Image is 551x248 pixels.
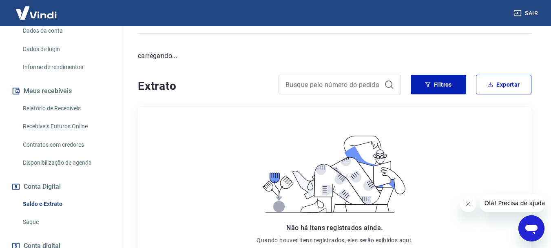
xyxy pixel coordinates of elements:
p: carregando... [138,51,531,61]
a: Disponibilização de agenda [20,154,112,171]
a: Contratos com credores [20,136,112,153]
a: Saldo e Extrato [20,196,112,212]
a: Recebíveis Futuros Online [20,118,112,135]
iframe: Mensagem da empresa [480,194,544,212]
button: Conta Digital [10,178,112,196]
button: Filtros [411,75,466,94]
a: Dados de login [20,41,112,58]
iframe: Botão para abrir a janela de mensagens [518,215,544,241]
span: Não há itens registrados ainda. [286,224,383,232]
a: Informe de rendimentos [20,59,112,76]
img: Vindi [10,0,63,25]
h4: Extrato [138,78,269,94]
span: Olá! Precisa de ajuda? [5,6,69,12]
p: Quando houver itens registrados, eles serão exibidos aqui. [257,236,412,244]
a: Saque [20,214,112,230]
a: Dados da conta [20,22,112,39]
iframe: Fechar mensagem [460,196,476,212]
input: Busque pelo número do pedido [285,78,381,91]
button: Meus recebíveis [10,82,112,100]
button: Sair [512,6,541,21]
a: Relatório de Recebíveis [20,100,112,117]
button: Exportar [476,75,531,94]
